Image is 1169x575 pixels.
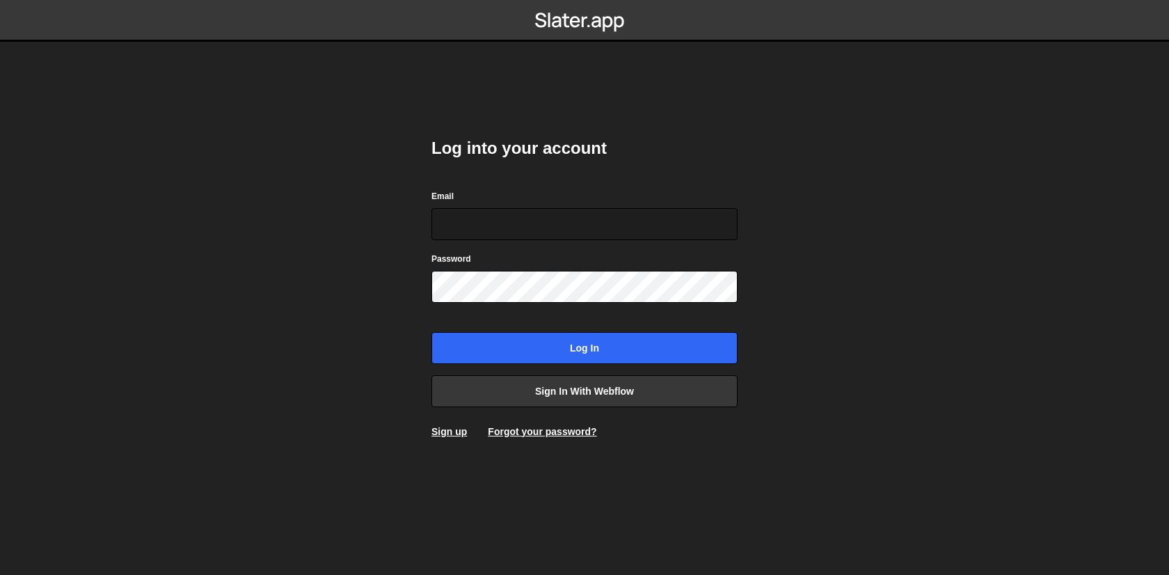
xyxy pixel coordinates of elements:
input: Log in [431,332,738,364]
a: Sign in with Webflow [431,375,738,407]
a: Sign up [431,426,467,437]
a: Forgot your password? [488,426,596,437]
label: Email [431,189,454,203]
h2: Log into your account [431,137,738,159]
label: Password [431,252,471,266]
